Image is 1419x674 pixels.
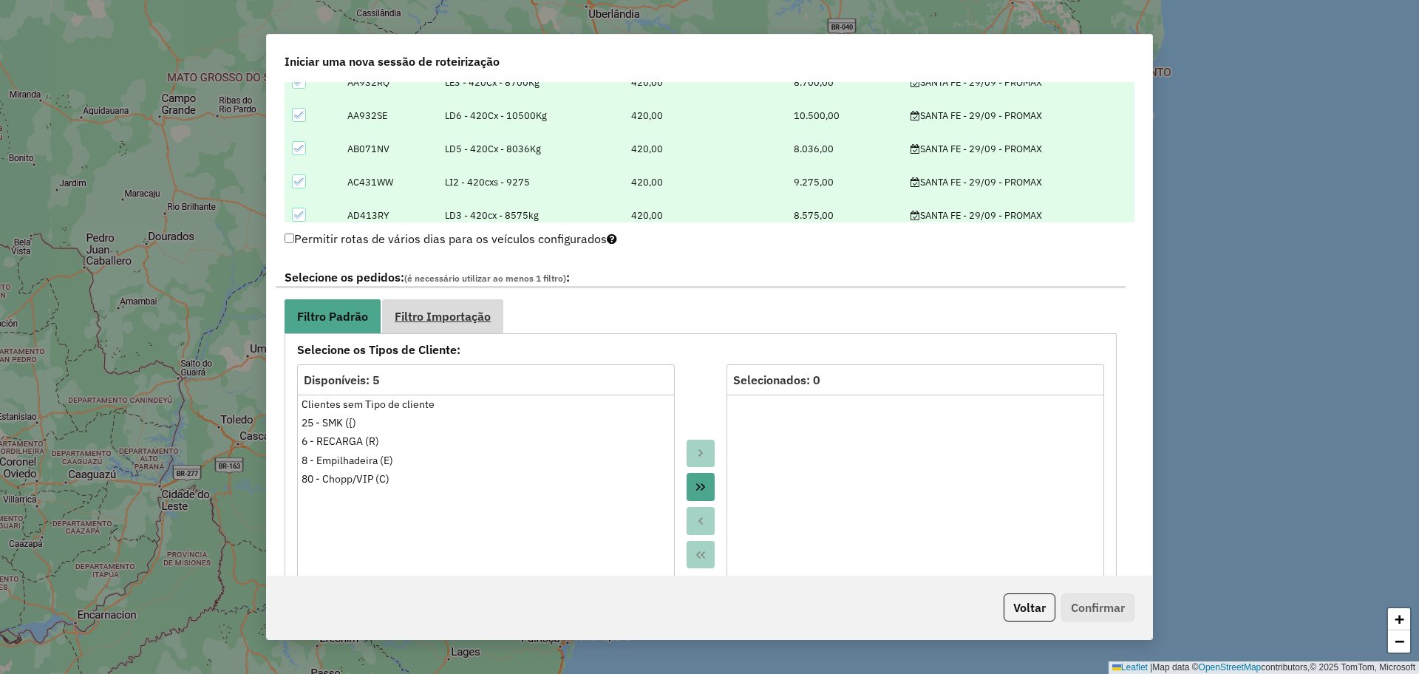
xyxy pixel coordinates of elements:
[911,208,1126,222] div: SANTA FE - 29/09 - PROMAX
[302,472,670,487] div: 80 - Chopp/VIP (C)
[340,99,437,132] td: AA932SE
[404,273,566,284] span: (é necessário utilizar ao menos 1 filtro)
[340,199,437,232] td: AD413RY
[911,75,1126,89] div: SANTA FE - 29/09 - PROMAX
[1199,662,1262,673] a: OpenStreetMap
[395,310,491,322] span: Filtro Importação
[623,132,786,166] td: 420,00
[437,66,623,99] td: LE3 - 420Cx - 8700Kg
[911,175,1126,189] div: SANTA FE - 29/09 - PROMAX
[623,99,786,132] td: 420,00
[437,99,623,132] td: LD6 - 420Cx - 10500Kg
[911,78,920,88] i: Possui agenda para o dia
[285,234,294,243] input: Permitir rotas de vários dias para os veículos configurados
[786,132,903,166] td: 8.036,00
[285,52,500,70] span: Iniciar uma nova sessão de roteirização
[340,166,437,199] td: AC431WW
[911,112,920,121] i: Possui agenda para o dia
[786,99,903,132] td: 10.500,00
[911,109,1126,123] div: SANTA FE - 29/09 - PROMAX
[302,453,670,469] div: 8 - Empilhadeira (E)
[340,132,437,166] td: AB071NV
[1112,662,1148,673] a: Leaflet
[623,199,786,232] td: 420,00
[302,434,670,449] div: 6 - RECARGA (R)
[786,199,903,232] td: 8.575,00
[1395,610,1404,628] span: +
[1388,630,1410,653] a: Zoom out
[1395,632,1404,650] span: −
[285,225,617,253] label: Permitir rotas de vários dias para os veículos configurados
[911,211,920,221] i: Possui agenda para o dia
[911,145,920,154] i: Possui agenda para o dia
[687,473,715,501] button: Move All to Target
[623,166,786,199] td: 420,00
[297,310,368,322] span: Filtro Padrão
[607,233,617,245] i: Selecione pelo menos um veículo
[437,132,623,166] td: LD5 - 420Cx - 8036Kg
[733,371,1098,389] div: Selecionados: 0
[911,142,1126,156] div: SANTA FE - 29/09 - PROMAX
[911,178,920,188] i: Possui agenda para o dia
[288,341,1113,358] strong: Selecione os Tipos de Cliente:
[1150,662,1152,673] span: |
[786,166,903,199] td: 9.275,00
[1004,593,1055,622] button: Voltar
[304,371,668,389] div: Disponíveis: 5
[1388,608,1410,630] a: Zoom in
[276,268,1126,288] label: Selecione os pedidos: :
[437,199,623,232] td: LD3 - 420cx - 8575kg
[302,415,670,431] div: 25 - SMK ({)
[786,66,903,99] td: 8.700,00
[340,66,437,99] td: AA932RQ
[1109,661,1419,674] div: Map data © contributors,© 2025 TomTom, Microsoft
[437,166,623,199] td: LI2 - 420cxs - 9275
[623,66,786,99] td: 420,00
[302,397,670,412] div: Clientes sem Tipo de cliente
